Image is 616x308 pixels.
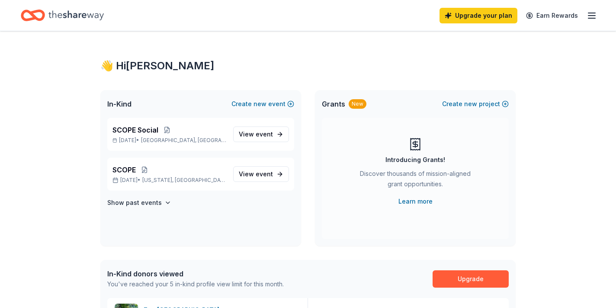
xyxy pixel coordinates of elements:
a: Learn more [398,196,433,207]
div: Discover thousands of mission-aligned grant opportunities. [356,169,474,193]
span: In-Kind [107,99,132,109]
span: SCOPE [112,165,136,175]
span: View [239,129,273,139]
button: Createnewproject [442,99,509,109]
span: [US_STATE], [GEOGRAPHIC_DATA] [142,177,226,184]
a: Earn Rewards [521,8,583,23]
a: Upgrade [433,270,509,288]
span: event [256,130,273,138]
div: 👋 Hi [PERSON_NAME] [100,59,516,73]
a: Upgrade your plan [440,8,517,23]
a: Home [21,5,104,26]
span: SCOPE Social [112,125,158,135]
span: Grants [322,99,345,109]
p: [DATE] • [112,177,226,184]
span: [GEOGRAPHIC_DATA], [GEOGRAPHIC_DATA] [141,137,226,144]
h4: Show past events [107,198,162,208]
span: View [239,169,273,179]
a: View event [233,166,289,182]
span: new [253,99,266,109]
div: New [349,99,366,109]
span: event [256,170,273,178]
p: [DATE] • [112,137,226,144]
div: You've reached your 5 in-kind profile view limit for this month. [107,279,284,289]
span: new [464,99,477,109]
button: Createnewevent [231,99,294,109]
div: In-Kind donors viewed [107,269,284,279]
a: View event [233,126,289,142]
div: Introducing Grants! [385,155,445,165]
button: Show past events [107,198,171,208]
